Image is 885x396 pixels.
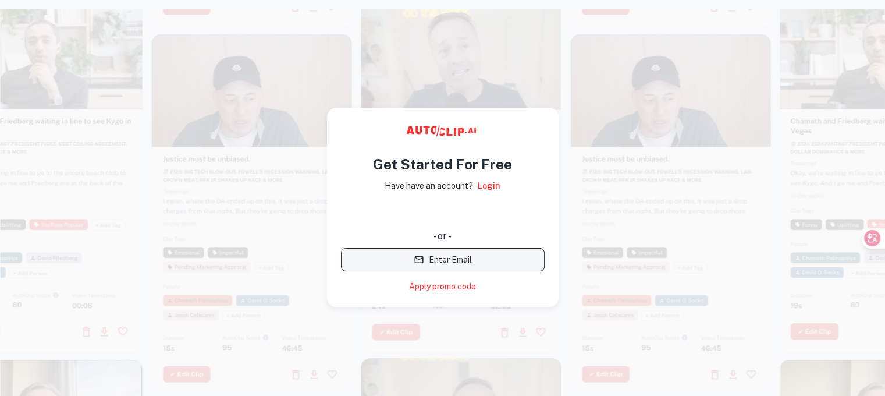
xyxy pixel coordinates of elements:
[409,281,476,293] a: Apply promo code
[341,229,545,243] div: - or -
[341,248,545,271] button: Enter Email
[385,179,473,192] p: Have have an account?
[478,179,500,192] a: Login
[373,154,512,175] h4: Get Started For Free
[335,200,550,226] iframe: “使用 Google 账号登录”按钮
